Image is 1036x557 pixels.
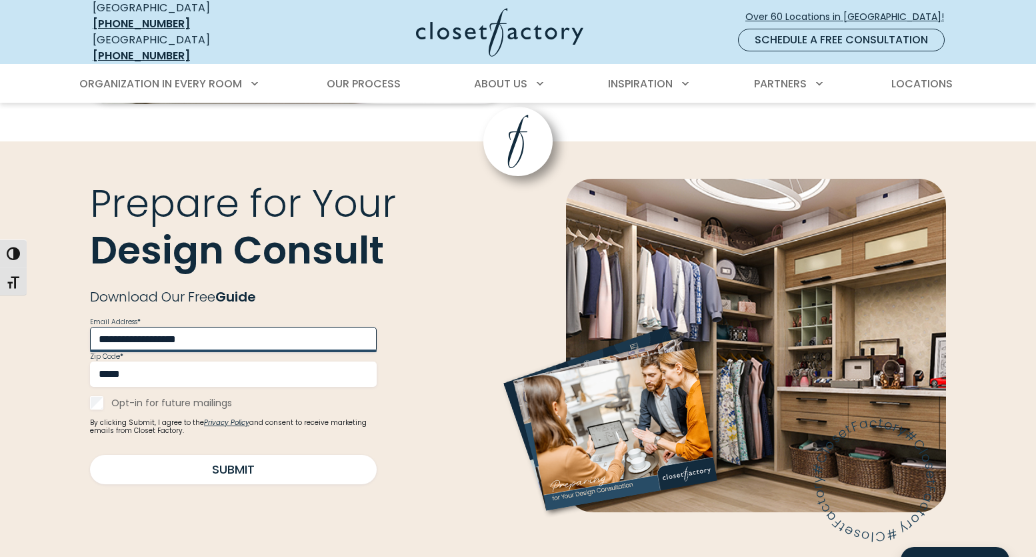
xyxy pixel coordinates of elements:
[892,436,911,454] text: o
[967,520,983,539] text: y
[79,76,242,91] span: Organization in Every Room
[955,524,971,545] text: #
[912,521,927,540] text: e
[921,417,933,436] text: F
[881,488,901,500] text: o
[204,418,249,428] a: Privacy Policy
[906,424,923,443] text: e
[989,451,1009,465] text: o
[981,436,1001,455] text: C
[941,414,949,432] text: c
[90,319,141,326] label: Email Address
[992,462,1011,472] text: s
[892,508,911,526] text: a
[974,517,989,534] text: r
[93,16,190,31] a: [PHONE_NUMBER]
[984,508,1000,521] text: t
[90,419,377,435] small: By clicking Submit, I agree to the and consent to receive marketing emails from Closet Factory.
[990,492,1010,506] text: a
[416,8,583,57] img: Closet Factory Logo
[889,444,907,456] text: l
[215,288,256,306] span: Guide
[881,462,901,476] text: #
[993,470,1012,480] text: e
[995,480,1012,486] text: t
[883,450,904,466] text: C
[90,455,377,484] button: Submit
[978,511,997,529] text: o
[987,446,1004,458] text: l
[70,65,966,103] nav: Primary Menu
[754,76,807,91] span: Partners
[93,48,190,63] a: [PHONE_NUMBER]
[474,76,527,91] span: About Us
[945,528,957,546] text: C
[973,427,993,448] text: #
[745,10,955,24] span: Over 60 Locations in [GEOGRAPHIC_DATA]!
[566,179,946,512] img: Walk-In Closet by Closet Factory
[950,415,957,432] text: t
[963,419,974,438] text: r
[930,415,942,434] text: a
[608,76,673,91] span: Inspiration
[880,483,899,490] text: r
[923,525,934,544] text: s
[955,416,967,435] text: o
[884,496,901,507] text: t
[111,396,377,410] label: Opt-in for future mailings
[90,223,384,277] span: Design Consult
[891,76,953,91] span: Locations
[745,5,955,29] a: Over 60 Locations in [GEOGRAPHIC_DATA]!
[899,430,915,448] text: s
[986,500,1005,515] text: c
[906,520,919,536] text: t
[90,177,396,230] span: Prepare for Your
[993,485,1011,494] text: F
[899,514,916,532] text: F
[880,475,898,483] text: y
[915,420,926,438] text: t
[887,500,906,516] text: c
[90,354,123,360] label: Zip Code
[941,528,945,546] text: l
[967,422,983,441] text: y
[90,288,215,306] span: Download Our Free
[93,32,286,64] div: [GEOGRAPHIC_DATA]
[931,527,942,546] text: o
[327,76,401,91] span: Our Process
[738,29,945,51] a: Schedule a Free Consultation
